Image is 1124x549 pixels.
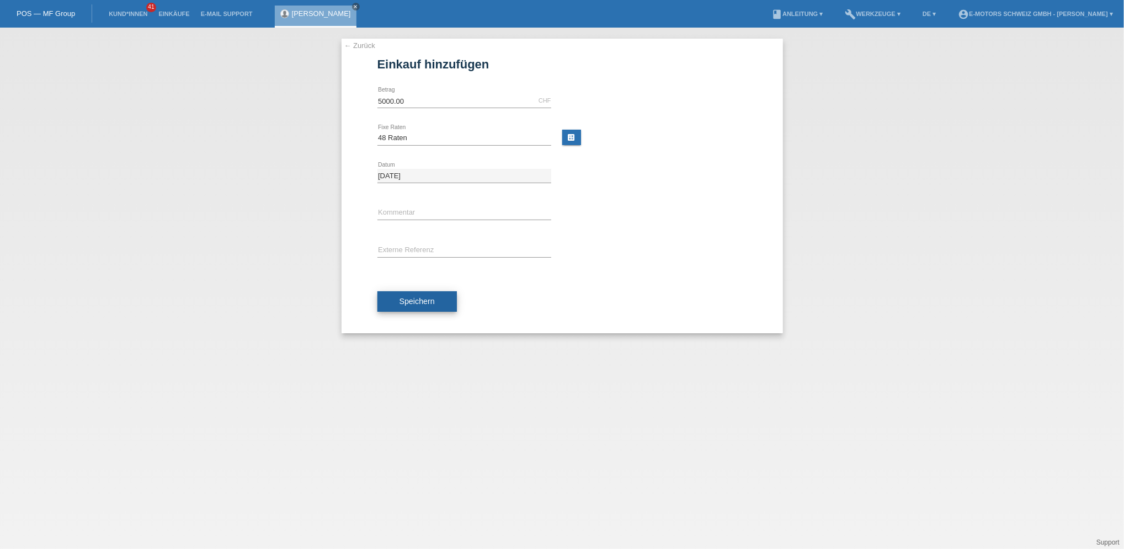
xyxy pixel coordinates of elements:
[353,4,359,9] i: close
[567,133,576,142] i: calculate
[399,297,435,306] span: Speichern
[153,10,195,17] a: Einkäufe
[377,57,747,71] h1: Einkauf hinzufügen
[839,10,906,17] a: buildWerkzeuge ▾
[539,97,551,104] div: CHF
[103,10,153,17] a: Kund*innen
[562,130,581,145] a: calculate
[195,10,258,17] a: E-Mail Support
[958,9,969,20] i: account_circle
[845,9,856,20] i: build
[292,9,351,18] a: [PERSON_NAME]
[17,9,75,18] a: POS — MF Group
[377,291,457,312] button: Speichern
[352,3,360,10] a: close
[146,3,156,12] span: 41
[917,10,941,17] a: DE ▾
[344,41,375,50] a: ← Zurück
[771,9,782,20] i: book
[766,10,828,17] a: bookAnleitung ▾
[1096,539,1120,546] a: Support
[952,10,1118,17] a: account_circleE-Motors Schweiz GmbH - [PERSON_NAME] ▾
